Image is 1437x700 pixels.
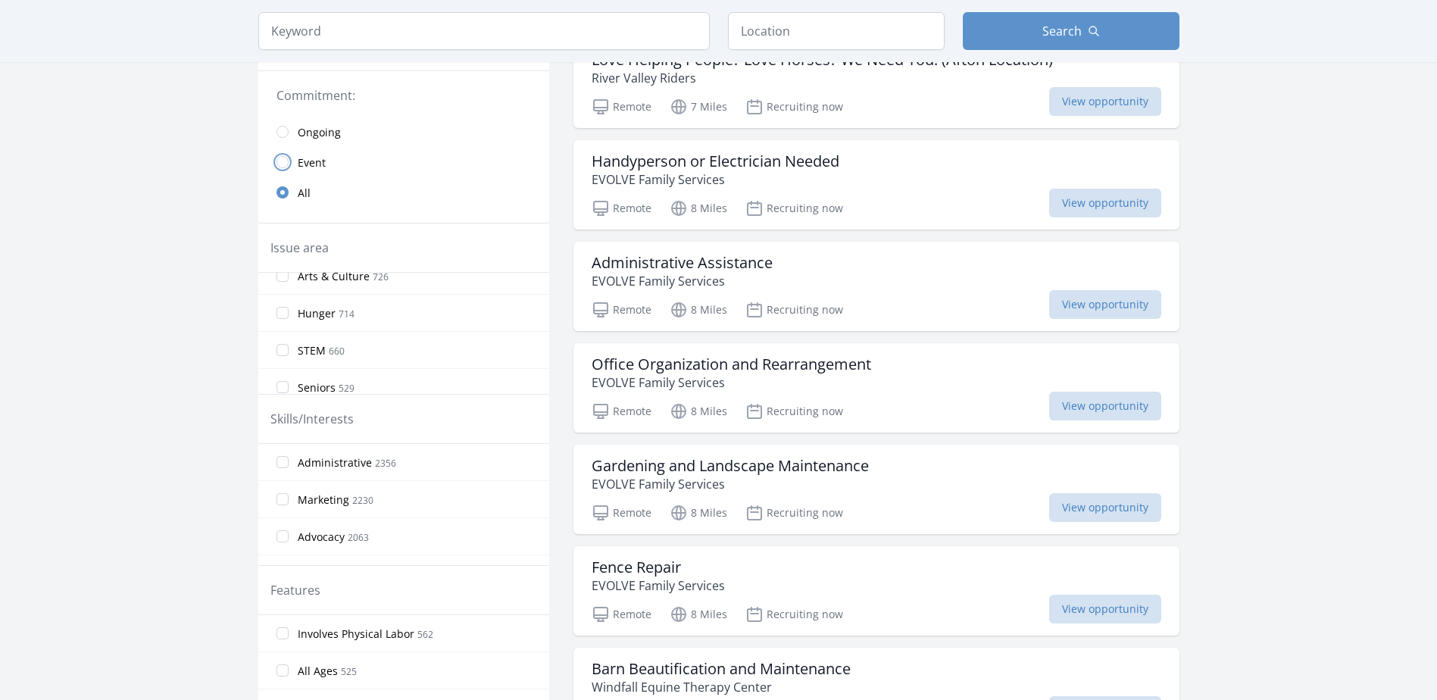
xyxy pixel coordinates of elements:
span: 2230 [352,494,373,507]
legend: Skills/Interests [270,410,354,428]
a: Fence Repair EVOLVE Family Services Remote 8 Miles Recruiting now View opportunity [573,546,1179,636]
p: 8 Miles [670,504,727,522]
input: Keyword [258,12,710,50]
p: 8 Miles [670,605,727,623]
p: Recruiting now [745,605,843,623]
p: Remote [592,605,651,623]
span: View opportunity [1049,87,1161,116]
input: STEM 660 [276,344,289,356]
span: 2356 [375,457,396,470]
span: 562 [417,628,433,641]
span: All Ages [298,664,338,679]
p: Recruiting now [745,504,843,522]
p: 7 Miles [670,98,727,116]
span: Seniors [298,380,336,395]
p: 8 Miles [670,301,727,319]
span: View opportunity [1049,493,1161,522]
p: Recruiting now [745,301,843,319]
span: 529 [339,382,355,395]
p: Recruiting now [745,98,843,116]
p: EVOLVE Family Services [592,373,871,392]
a: Handyperson or Electrician Needed EVOLVE Family Services Remote 8 Miles Recruiting now View oppor... [573,140,1179,230]
p: Remote [592,402,651,420]
a: Love Helping People? Love Horses? We Need You! (Afton Location) River Valley Riders Remote 7 Mile... [573,39,1179,128]
input: Marketing 2230 [276,493,289,505]
a: Event [258,147,549,177]
span: View opportunity [1049,290,1161,319]
span: Event [298,155,326,170]
span: Hunger [298,306,336,321]
span: View opportunity [1049,392,1161,420]
input: Seniors 529 [276,381,289,393]
p: Recruiting now [745,402,843,420]
span: Advocacy [298,530,345,545]
span: 2063 [348,531,369,544]
button: Search [963,12,1179,50]
legend: Issue area [270,239,329,257]
a: All [258,177,549,208]
h3: Office Organization and Rearrangement [592,355,871,373]
legend: Features [270,581,320,599]
input: All Ages 525 [276,664,289,677]
h3: Gardening and Landscape Maintenance [592,457,869,475]
span: Marketing [298,492,349,508]
span: 525 [341,665,357,678]
h3: Administrative Assistance [592,254,773,272]
span: Arts & Culture [298,269,370,284]
input: Involves Physical Labor 562 [276,627,289,639]
p: 8 Miles [670,402,727,420]
a: Office Organization and Rearrangement EVOLVE Family Services Remote 8 Miles Recruiting now View o... [573,343,1179,433]
p: Remote [592,98,651,116]
h3: Fence Repair [592,558,725,577]
span: Involves Physical Labor [298,627,414,642]
p: Remote [592,199,651,217]
p: Recruiting now [745,199,843,217]
p: River Valley Riders [592,69,1053,87]
span: Administrative [298,455,372,470]
span: STEM [298,343,326,358]
legend: Commitment: [276,86,531,105]
input: Administrative 2356 [276,456,289,468]
a: Ongoing [258,117,549,147]
h3: Love Helping People? Love Horses? We Need You! (Afton Location) [592,51,1053,69]
input: Location [728,12,945,50]
p: Remote [592,301,651,319]
h3: Barn Beautification and Maintenance [592,660,851,678]
p: EVOLVE Family Services [592,170,839,189]
span: All [298,186,311,201]
p: Windfall Equine Therapy Center [592,678,851,696]
p: EVOLVE Family Services [592,475,869,493]
span: 726 [373,270,389,283]
span: View opportunity [1049,189,1161,217]
input: Arts & Culture 726 [276,270,289,282]
p: 8 Miles [670,199,727,217]
span: View opportunity [1049,595,1161,623]
p: EVOLVE Family Services [592,272,773,290]
input: Hunger 714 [276,307,289,319]
a: Administrative Assistance EVOLVE Family Services Remote 8 Miles Recruiting now View opportunity [573,242,1179,331]
span: 660 [329,345,345,358]
p: EVOLVE Family Services [592,577,725,595]
a: Gardening and Landscape Maintenance EVOLVE Family Services Remote 8 Miles Recruiting now View opp... [573,445,1179,534]
span: Ongoing [298,125,341,140]
input: Advocacy 2063 [276,530,289,542]
h3: Handyperson or Electrician Needed [592,152,839,170]
p: Remote [592,504,651,522]
span: 714 [339,308,355,320]
span: Search [1042,22,1082,40]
